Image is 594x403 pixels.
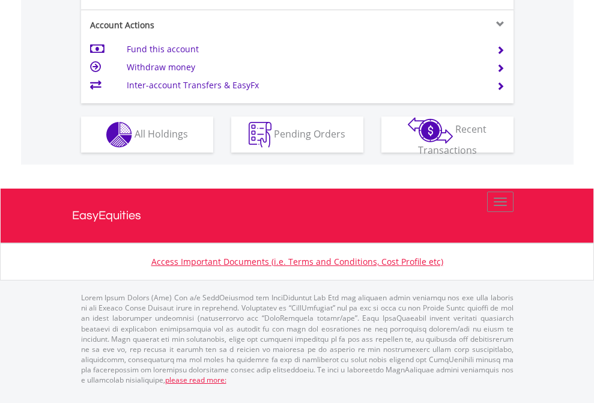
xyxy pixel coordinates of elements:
[127,76,482,94] td: Inter-account Transfers & EasyFx
[231,117,363,153] button: Pending Orders
[274,127,345,140] span: Pending Orders
[81,292,514,385] p: Lorem Ipsum Dolors (Ame) Con a/e SeddOeiusmod tem InciDiduntut Lab Etd mag aliquaen admin veniamq...
[165,375,226,385] a: please read more:
[408,117,453,144] img: transactions-zar-wht.png
[72,189,523,243] a: EasyEquities
[127,58,482,76] td: Withdraw money
[381,117,514,153] button: Recent Transactions
[249,122,271,148] img: pending_instructions-wht.png
[127,40,482,58] td: Fund this account
[135,127,188,140] span: All Holdings
[81,117,213,153] button: All Holdings
[106,122,132,148] img: holdings-wht.png
[151,256,443,267] a: Access Important Documents (i.e. Terms and Conditions, Cost Profile etc)
[81,19,297,31] div: Account Actions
